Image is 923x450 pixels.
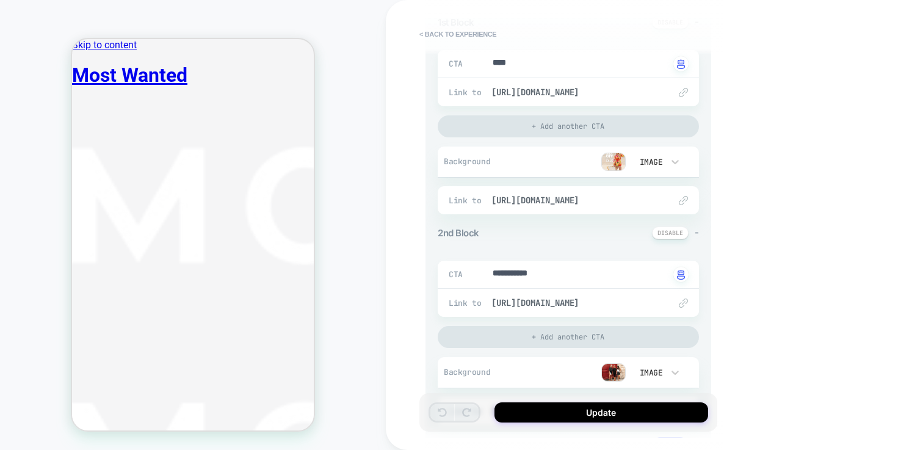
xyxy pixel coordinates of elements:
[695,16,699,27] span: -
[679,196,688,205] img: edit
[444,156,504,167] span: Background
[491,195,657,206] span: [URL][DOMAIN_NAME]
[438,115,699,137] div: + Add another CTA
[449,87,485,98] span: Link to
[637,157,663,167] div: Image
[677,59,685,69] img: edit with ai
[438,16,474,28] span: 1st Block
[444,367,504,377] span: Background
[677,270,685,280] img: edit with ai
[449,298,485,308] span: Link to
[637,368,663,378] div: Image
[449,269,464,280] span: CTA
[449,195,485,206] span: Link to
[491,297,657,308] span: [URL][DOMAIN_NAME]
[449,59,464,69] span: CTA
[438,326,699,348] div: + Add another CTA
[491,87,657,98] span: [URL][DOMAIN_NAME]
[601,153,626,171] img: preview
[494,402,708,423] button: Update
[413,24,502,44] button: < Back to experience
[601,363,626,382] img: preview
[695,227,699,238] span: -
[438,227,479,239] span: 2nd Block
[679,299,688,308] img: edit
[679,88,688,97] img: edit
